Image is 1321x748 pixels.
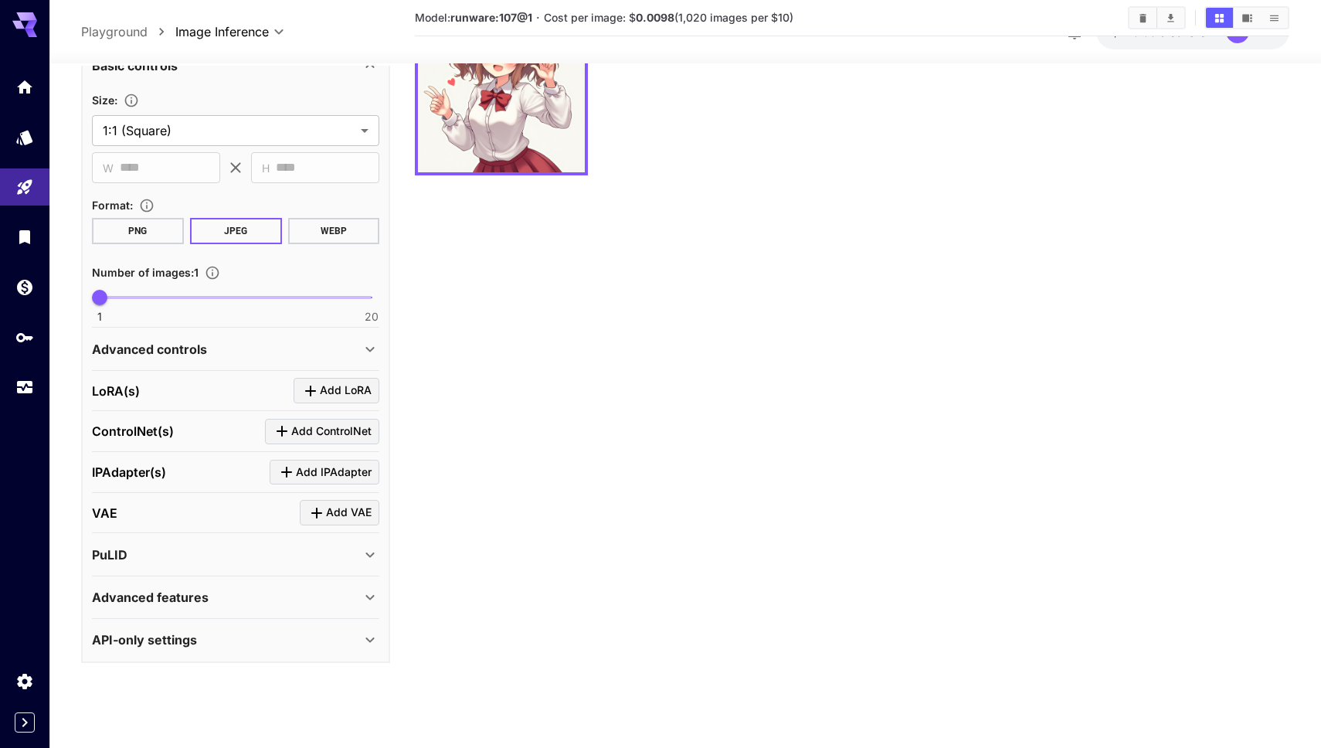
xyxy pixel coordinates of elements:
div: Settings [15,671,34,691]
button: Choose the file format for the output image. [133,198,161,213]
button: Download All [1157,8,1184,28]
span: Image Inference [175,22,269,41]
button: WEBP [288,218,380,244]
div: Models [15,127,34,147]
span: $245.93 [1112,25,1160,39]
button: Click to add VAE [300,501,379,526]
button: Expand sidebar [15,712,35,733]
div: Clear ImagesDownload All [1128,6,1186,29]
button: Show images in list view [1261,8,1288,28]
span: 1:1 (Square) [103,121,355,140]
div: Library [15,227,34,246]
p: ControlNet(s) [92,422,174,440]
button: JPEG [190,218,282,244]
button: Clear Images [1129,8,1156,28]
button: Specify how many images to generate in a single request. Each image generation will be charged se... [199,265,226,280]
span: Format : [92,199,133,212]
b: runware:107@1 [450,11,532,24]
button: Click to add IPAdapter [270,460,379,485]
span: H [262,159,270,177]
span: Number of images : 1 [92,266,199,279]
span: Add IPAdapter [296,463,372,482]
div: Playground [15,178,34,197]
span: 20 [365,309,379,325]
button: Click to add LoRA [294,379,379,404]
p: Advanced controls [92,340,207,359]
button: Adjust the dimensions of the generated image by specifying its width and height in pixels, or sel... [117,93,145,108]
p: IPAdapter(s) [92,463,166,481]
button: Show images in video view [1234,8,1261,28]
span: Cost per image: $ (1,020 images per $10) [544,11,793,24]
div: Basic controls [92,47,379,84]
p: Advanced features [92,588,209,607]
span: W [103,159,114,177]
div: Advanced features [92,579,379,616]
span: Add LoRA [320,382,372,401]
p: · [536,8,540,27]
div: API-only settings [92,622,379,659]
p: PuLID [92,546,127,564]
img: 9k= [418,5,585,172]
span: Add ControlNet [291,422,372,441]
span: 1 [97,309,102,325]
div: Wallet [15,277,34,297]
a: Playground [81,22,148,41]
p: Basic controls [92,56,178,75]
span: Size : [92,93,117,107]
p: API-only settings [92,631,197,650]
span: credits left [1160,25,1214,39]
div: API Keys [15,328,34,347]
b: 0.0098 [636,11,674,24]
button: Show images in grid view [1206,8,1233,28]
p: VAE [92,504,117,522]
span: Model: [415,11,532,24]
div: Usage [15,378,34,397]
div: PuLID [92,536,379,573]
p: LoRA(s) [92,382,140,400]
nav: breadcrumb [81,22,175,41]
button: PNG [92,218,184,244]
span: Add VAE [326,504,372,523]
div: Advanced controls [92,331,379,368]
div: Show images in grid viewShow images in video viewShow images in list view [1204,6,1289,29]
button: Click to add ControlNet [265,419,379,444]
div: Home [15,77,34,97]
